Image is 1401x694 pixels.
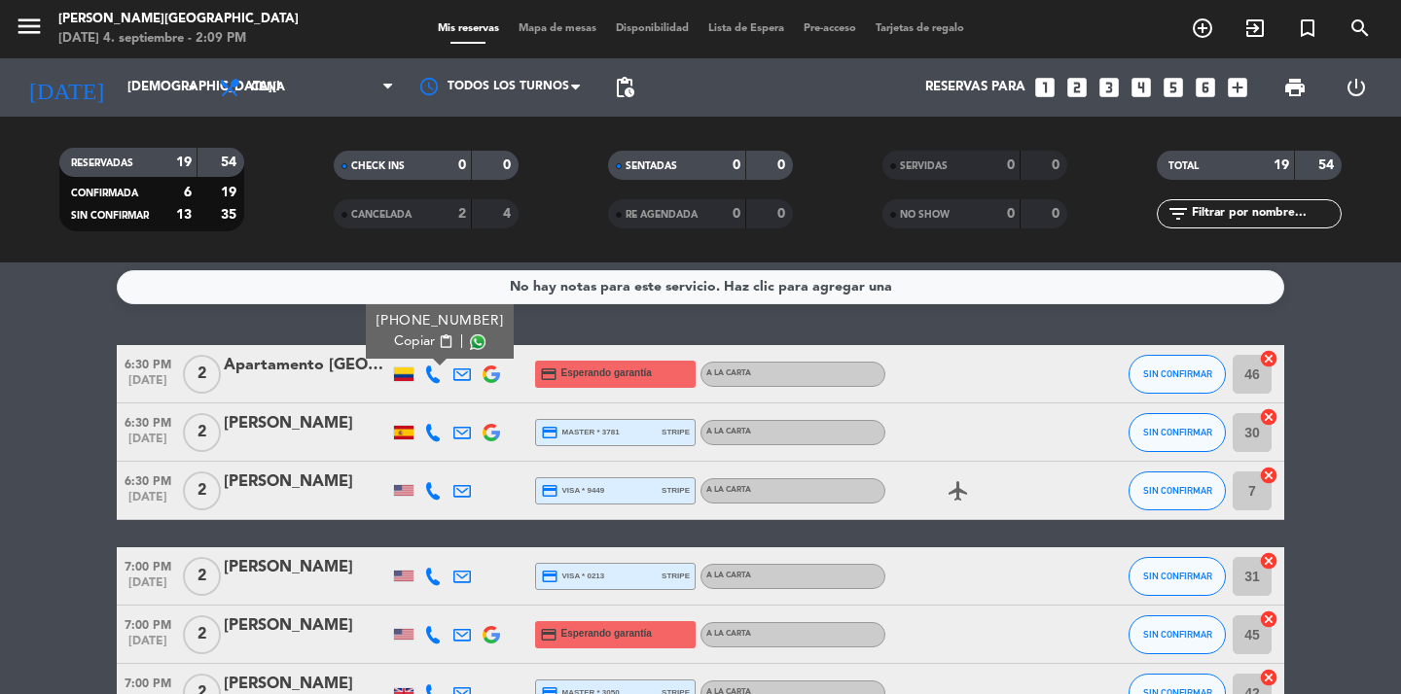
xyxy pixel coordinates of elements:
[1143,368,1212,379] span: SIN CONFIRMAR
[662,484,690,497] span: stripe
[1259,349,1278,368] i: cancel
[777,158,789,172] strong: 0
[1032,75,1058,100] i: looks_one
[184,186,192,199] strong: 6
[1348,17,1372,40] i: search
[71,158,133,168] span: RESERVADAS
[606,23,699,34] span: Disponibilidad
[947,479,970,503] i: airplanemode_active
[1193,75,1218,100] i: looks_6
[183,615,221,654] span: 2
[224,613,389,639] div: [PERSON_NAME]
[458,158,466,172] strong: 0
[117,554,179,576] span: 7:00 PM
[351,210,412,220] span: CANCELADA
[117,612,179,635] span: 7:00 PM
[561,365,652,381] span: Esperando garantía
[925,80,1025,95] span: Reservas para
[1168,161,1199,171] span: TOTAL
[1052,158,1063,172] strong: 0
[706,630,751,638] span: A la carta
[1225,75,1250,100] i: add_box
[483,424,500,441] img: google-logo.png
[439,334,453,349] span: content_paste
[1259,551,1278,571] i: cancel
[117,410,179,433] span: 6:30 PM
[351,161,405,171] span: CHECK INS
[503,158,515,172] strong: 0
[540,365,557,383] i: credit_card
[541,482,604,500] span: visa * 9449
[1190,203,1341,225] input: Filtrar por nombre...
[394,331,453,352] button: Copiarcontent_paste
[662,570,690,582] span: stripe
[1259,466,1278,485] i: cancel
[541,568,558,585] i: credit_card
[176,156,192,169] strong: 19
[117,433,179,455] span: [DATE]
[221,186,240,199] strong: 19
[900,161,948,171] span: SERVIDAS
[1129,615,1226,654] button: SIN CONFIRMAR
[509,23,606,34] span: Mapa de mesas
[1318,158,1338,172] strong: 54
[503,207,515,221] strong: 4
[117,374,179,397] span: [DATE]
[1243,17,1267,40] i: exit_to_app
[176,208,192,222] strong: 13
[706,572,751,579] span: A la carta
[458,207,466,221] strong: 2
[1161,75,1186,100] i: looks_5
[900,210,950,220] span: NO SHOW
[71,189,138,198] span: CONFIRMADA
[117,671,179,693] span: 7:00 PM
[1007,158,1015,172] strong: 0
[706,369,751,377] span: A la carta
[183,471,221,510] span: 2
[1143,629,1212,640] span: SIN CONFIRMAR
[71,211,149,221] span: SIN CONFIRMAR
[181,76,204,99] i: arrow_drop_down
[541,424,558,441] i: credit_card
[1283,76,1307,99] span: print
[117,468,179,491] span: 6:30 PM
[428,23,509,34] span: Mis reservas
[224,469,389,495] div: [PERSON_NAME]
[183,355,221,394] span: 2
[699,23,794,34] span: Lista de Espera
[541,482,558,500] i: credit_card
[541,568,604,585] span: visa * 0213
[117,576,179,599] span: [DATE]
[626,161,677,171] span: SENTADAS
[1129,557,1226,596] button: SIN CONFIRMAR
[613,76,636,99] span: pending_actions
[58,29,299,49] div: [DATE] 4. septiembre - 2:09 PM
[733,158,740,172] strong: 0
[1096,75,1122,100] i: looks_3
[1143,485,1212,496] span: SIN CONFIRMAR
[183,413,221,452] span: 2
[1325,58,1386,117] div: LOG OUT
[224,353,389,378] div: Apartamento [GEOGRAPHIC_DATA][PERSON_NAME]
[1129,355,1226,394] button: SIN CONFIRMAR
[541,424,620,441] span: master * 3781
[866,23,974,34] span: Tarjetas de regalo
[706,486,751,494] span: A la carta
[15,66,118,109] i: [DATE]
[733,207,740,221] strong: 0
[1274,158,1289,172] strong: 19
[540,626,557,643] i: credit_card
[777,207,789,221] strong: 0
[1191,17,1214,40] i: add_circle_outline
[1129,471,1226,510] button: SIN CONFIRMAR
[1143,571,1212,581] span: SIN CONFIRMAR
[460,331,464,352] span: |
[377,311,504,331] div: [PHONE_NUMBER]
[117,635,179,657] span: [DATE]
[58,10,299,29] div: [PERSON_NAME][GEOGRAPHIC_DATA]
[224,411,389,436] div: [PERSON_NAME]
[15,12,44,41] i: menu
[1007,207,1015,221] strong: 0
[1052,207,1063,221] strong: 0
[1296,17,1319,40] i: turned_in_not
